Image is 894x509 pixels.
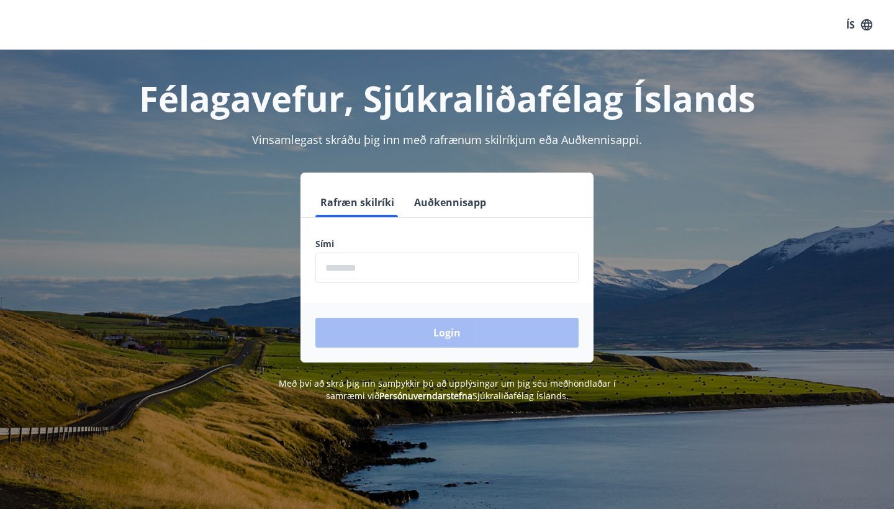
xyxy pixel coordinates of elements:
[839,14,879,36] button: ÍS
[315,238,579,250] label: Sími
[409,187,491,217] button: Auðkennisapp
[315,187,399,217] button: Rafræn skilríki
[279,377,616,402] span: Með því að skrá þig inn samþykkir þú að upplýsingar um þig séu meðhöndlaðar í samræmi við Sjúkral...
[252,132,642,147] span: Vinsamlegast skráðu þig inn með rafrænum skilríkjum eða Auðkennisappi.
[379,390,472,402] a: Persónuverndarstefna
[15,74,879,122] h1: Félagavefur, Sjúkraliðafélag Íslands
